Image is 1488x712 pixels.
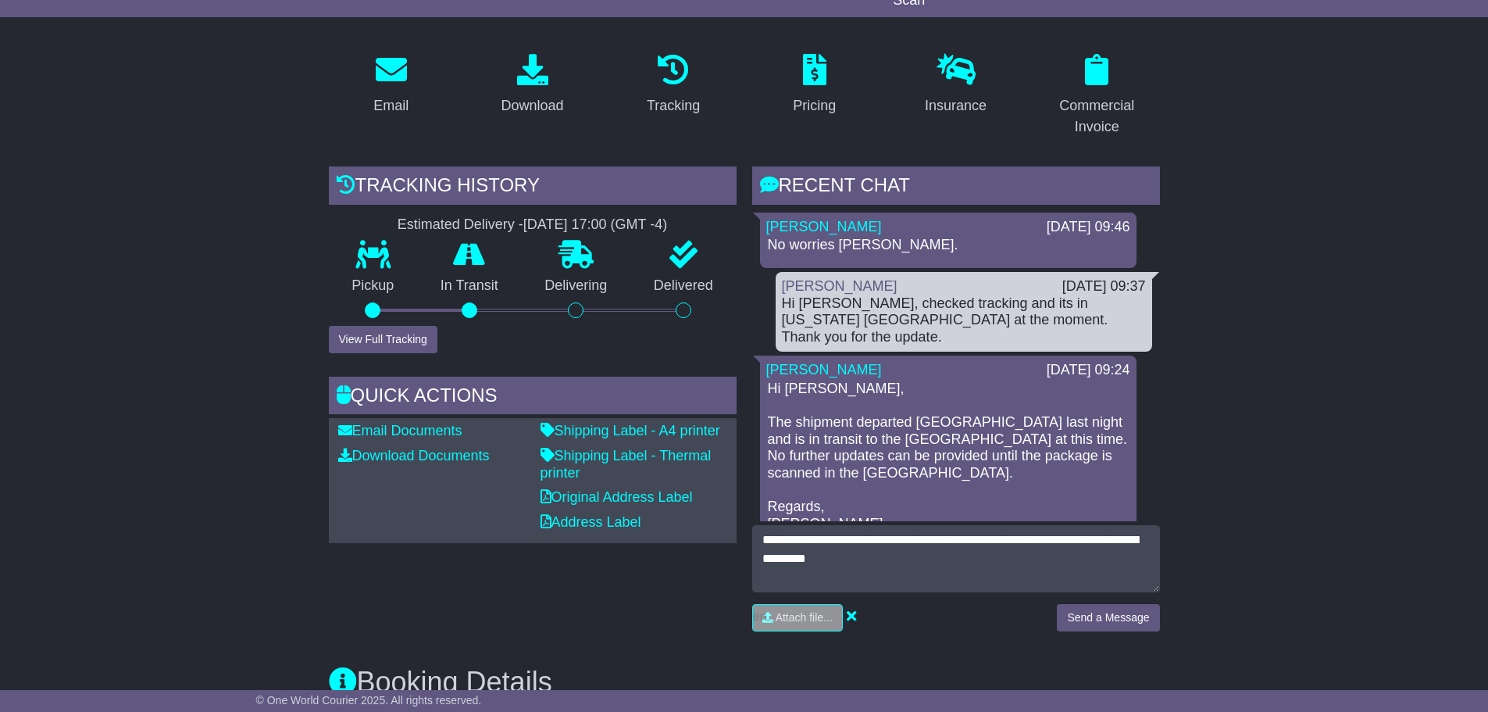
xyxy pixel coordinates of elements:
a: [PERSON_NAME] [766,362,882,377]
a: Original Address Label [541,489,693,505]
div: [DATE] 09:46 [1047,219,1130,236]
div: Insurance [925,95,987,116]
a: Insurance [915,48,997,122]
div: Hi [PERSON_NAME], checked tracking and its in [US_STATE] [GEOGRAPHIC_DATA] at the moment. Thank y... [782,295,1146,346]
div: Estimated Delivery - [329,216,737,234]
div: Download [501,95,563,116]
div: Tracking [647,95,700,116]
div: Email [373,95,409,116]
button: View Full Tracking [329,326,437,353]
a: Download [491,48,573,122]
a: Email [363,48,419,122]
a: Email Documents [338,423,462,438]
p: In Transit [417,277,522,295]
h3: Booking Details [329,667,1160,698]
a: Download Documents [338,448,490,463]
div: Commercial Invoice [1044,95,1150,138]
a: Pricing [783,48,846,122]
div: [DATE] 09:37 [1062,278,1146,295]
a: Shipping Label - A4 printer [541,423,720,438]
div: Tracking history [329,166,737,209]
a: Tracking [637,48,710,122]
a: Commercial Invoice [1034,48,1160,143]
span: © One World Courier 2025. All rights reserved. [256,694,482,707]
p: Delivering [522,277,631,295]
div: RECENT CHAT [752,166,1160,209]
a: Shipping Label - Thermal printer [541,448,712,481]
p: No worries [PERSON_NAME]. [768,237,1129,254]
a: [PERSON_NAME] [782,278,897,294]
p: Hi [PERSON_NAME], The shipment departed [GEOGRAPHIC_DATA] last night and is in transit to the [GE... [768,381,1129,532]
p: Pickup [329,277,418,295]
button: Send a Message [1057,604,1159,631]
a: [PERSON_NAME] [766,219,882,234]
div: Quick Actions [329,377,737,419]
div: [DATE] 17:00 (GMT -4) [523,216,667,234]
div: [DATE] 09:24 [1047,362,1130,379]
a: Address Label [541,514,641,530]
div: Pricing [793,95,836,116]
p: Delivered [630,277,737,295]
